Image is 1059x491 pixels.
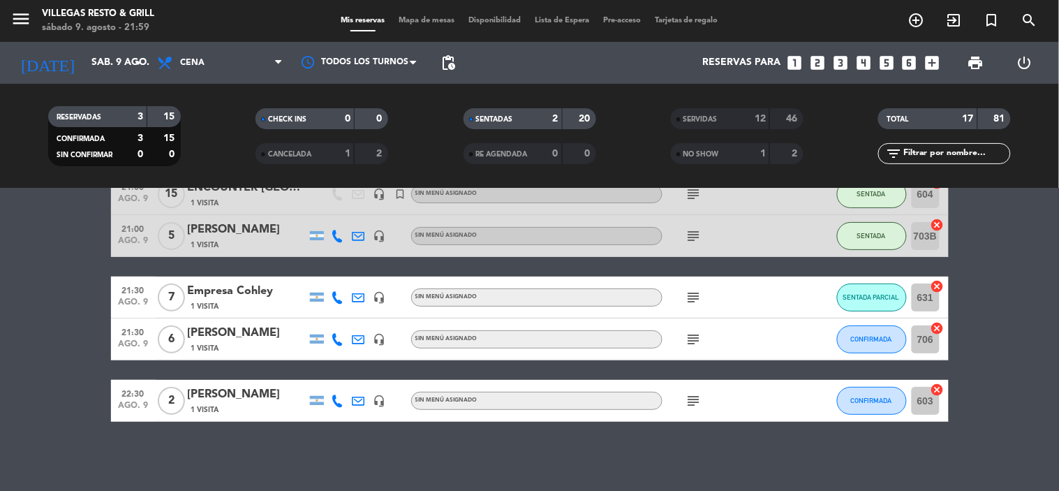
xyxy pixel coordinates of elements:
[163,133,177,143] strong: 15
[686,228,702,244] i: subject
[116,236,151,252] span: ago. 9
[931,218,945,232] i: cancel
[837,387,907,415] button: CONFIRMADA
[191,301,219,312] span: 1 Visita
[931,279,945,293] i: cancel
[10,8,31,29] i: menu
[345,149,350,159] strong: 1
[130,54,147,71] i: arrow_drop_down
[857,232,886,240] span: SENTADA
[116,323,151,339] span: 21:30
[851,397,892,404] span: CONFIRMADA
[268,151,311,158] span: CANCELADA
[191,343,219,354] span: 1 Visita
[345,114,350,124] strong: 0
[415,191,477,196] span: Sin menú asignado
[116,401,151,417] span: ago. 9
[931,383,945,397] i: cancel
[837,284,907,312] button: SENTADA PARCIAL
[138,112,143,122] strong: 3
[786,114,800,124] strong: 46
[854,54,873,72] i: looks_4
[415,233,477,238] span: Sin menú asignado
[191,198,219,209] span: 1 Visita
[10,47,84,78] i: [DATE]
[158,387,185,415] span: 2
[188,221,306,239] div: [PERSON_NAME]
[169,149,177,159] strong: 0
[1021,12,1038,29] i: search
[188,282,306,300] div: Empresa Cohley
[683,116,718,123] span: SERVIDAS
[857,190,886,198] span: SENTADA
[843,293,900,301] span: SENTADA PARCIAL
[116,220,151,236] span: 21:00
[837,325,907,353] button: CONFIRMADA
[116,194,151,210] span: ago. 9
[158,325,185,353] span: 6
[702,57,780,68] span: Reservas para
[760,149,766,159] strong: 1
[180,58,205,68] span: Cena
[808,54,827,72] i: looks_two
[755,114,766,124] strong: 12
[686,186,702,203] i: subject
[648,17,725,24] span: Tarjetas de regalo
[686,331,702,348] i: subject
[596,17,648,24] span: Pre-acceso
[116,339,151,356] span: ago. 9
[188,386,306,404] div: [PERSON_NAME]
[831,54,850,72] i: looks_3
[968,54,984,71] span: print
[42,7,154,21] div: Villegas Resto & Grill
[785,54,803,72] i: looks_one
[924,54,942,72] i: add_box
[415,336,477,342] span: Sin menú asignado
[851,335,892,343] span: CONFIRMADA
[902,146,1010,161] input: Filtrar por nombre...
[584,149,593,159] strong: 0
[877,54,896,72] i: looks_5
[138,149,143,159] strong: 0
[994,114,1008,124] strong: 81
[57,152,112,159] span: SIN CONFIRMAR
[116,281,151,298] span: 21:30
[373,333,386,346] i: headset_mic
[191,240,219,251] span: 1 Visita
[394,188,407,200] i: turned_in_not
[191,404,219,416] span: 1 Visita
[901,54,919,72] i: looks_6
[963,114,974,124] strong: 17
[837,222,907,250] button: SENTADA
[163,112,177,122] strong: 15
[553,114,558,124] strong: 2
[377,114,385,124] strong: 0
[792,149,800,159] strong: 2
[528,17,596,24] span: Lista de Espera
[10,8,31,34] button: menu
[1000,42,1049,84] div: LOG OUT
[373,395,386,407] i: headset_mic
[158,180,185,208] span: 15
[440,54,457,71] span: pending_actions
[946,12,963,29] i: exit_to_app
[931,321,945,335] i: cancel
[686,393,702,409] i: subject
[683,151,719,158] span: NO SHOW
[268,116,306,123] span: CHECK INS
[579,114,593,124] strong: 20
[392,17,461,24] span: Mapa de mesas
[885,145,902,162] i: filter_list
[887,116,908,123] span: TOTAL
[373,230,386,242] i: headset_mic
[334,17,392,24] span: Mis reservas
[57,135,105,142] span: CONFIRMADA
[476,116,513,123] span: SENTADAS
[1016,54,1032,71] i: power_settings_new
[158,222,185,250] span: 5
[116,385,151,401] span: 22:30
[42,21,154,35] div: sábado 9. agosto - 21:59
[138,133,143,143] strong: 3
[158,284,185,312] span: 7
[984,12,1000,29] i: turned_in_not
